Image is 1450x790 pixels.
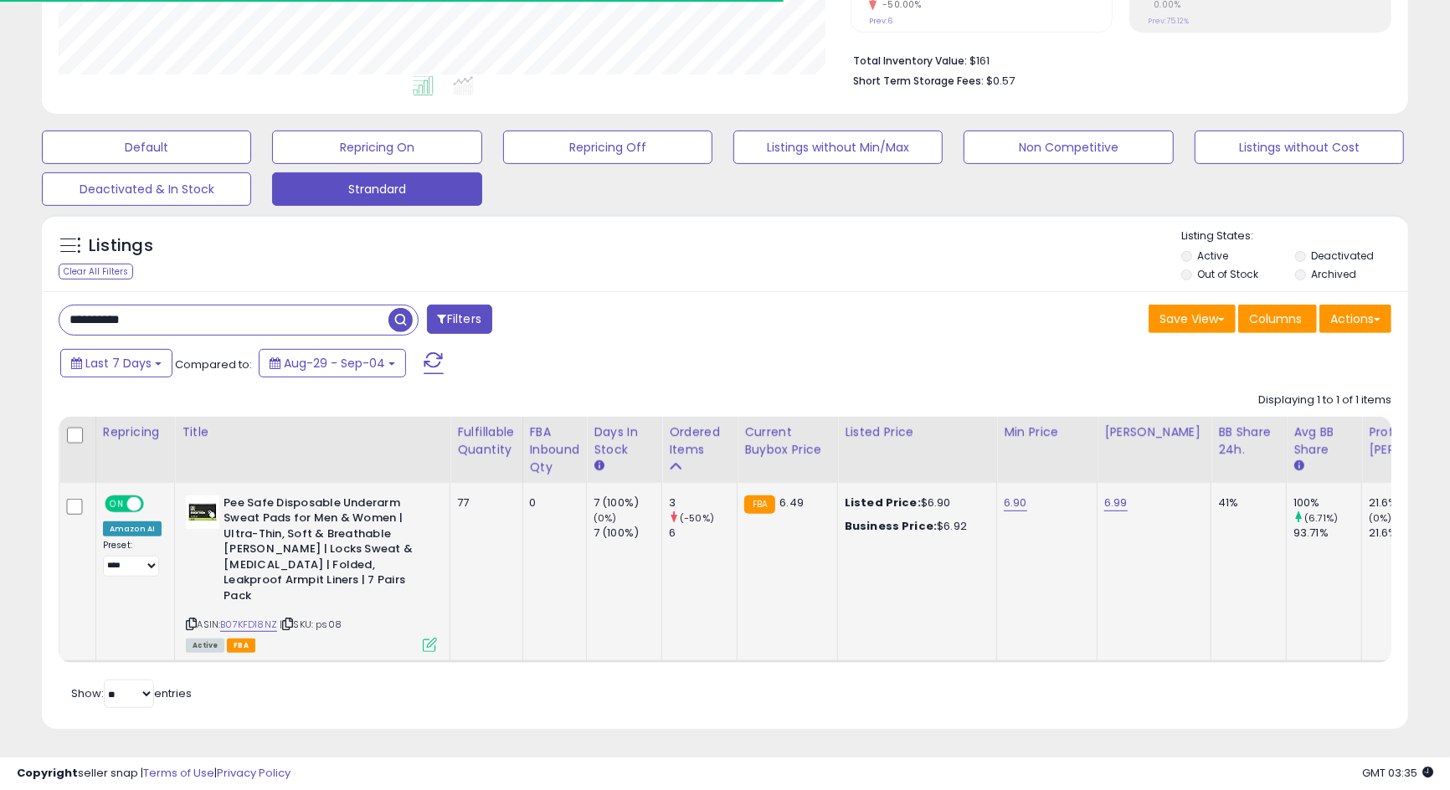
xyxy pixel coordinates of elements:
[1369,511,1392,525] small: (0%)
[1249,310,1302,327] span: Columns
[1258,392,1391,408] div: Displaying 1 to 1 of 1 items
[1293,526,1361,541] div: 93.71%
[1218,495,1273,510] div: 41%
[89,234,153,258] h5: Listings
[457,495,509,510] div: 77
[143,765,214,781] a: Terms of Use
[1311,249,1374,263] label: Deactivated
[594,423,655,459] div: Days In Stock
[103,540,162,577] div: Preset:
[272,172,481,206] button: Strandard
[1238,305,1317,333] button: Columns
[669,526,737,541] div: 6
[845,519,984,534] div: $6.92
[17,765,78,781] strong: Copyright
[259,349,406,377] button: Aug-29 - Sep-04
[530,423,580,476] div: FBA inbound Qty
[141,496,168,510] span: OFF
[869,16,892,26] small: Prev: 6
[845,495,984,510] div: $6.90
[280,618,342,631] span: | SKU: ps08
[669,495,737,510] div: 3
[1195,131,1404,164] button: Listings without Cost
[71,685,192,701] span: Show: entries
[1004,423,1090,441] div: Min Price
[733,131,943,164] button: Listings without Min/Max
[853,74,984,88] b: Short Term Storage Fees:
[186,495,437,651] div: ASIN:
[103,521,162,536] div: Amazon AI
[845,423,990,441] div: Listed Price
[220,618,277,632] a: B07KFD18NZ
[1362,765,1433,781] span: 2025-09-12 03:35 GMT
[1149,305,1236,333] button: Save View
[744,495,775,514] small: FBA
[530,495,574,510] div: 0
[60,349,172,377] button: Last 7 Days
[503,131,712,164] button: Repricing Off
[744,423,830,459] div: Current Buybox Price
[1004,495,1027,511] a: 6.90
[42,131,251,164] button: Default
[42,172,251,206] button: Deactivated & In Stock
[1293,423,1355,459] div: Avg BB Share
[272,131,481,164] button: Repricing On
[1293,459,1303,474] small: Avg BB Share.
[1311,267,1356,281] label: Archived
[845,495,921,510] b: Listed Price:
[106,496,127,510] span: ON
[217,765,291,781] a: Privacy Policy
[457,423,515,459] div: Fulfillable Quantity
[85,355,152,372] span: Last 7 Days
[594,511,617,525] small: (0%)
[175,357,252,372] span: Compared to:
[1104,495,1128,511] a: 6.99
[853,54,967,68] b: Total Inventory Value:
[964,131,1173,164] button: Non Competitive
[1197,249,1228,263] label: Active
[1293,495,1361,510] div: 100%
[853,49,1379,69] li: $161
[594,495,661,510] div: 7 (100%)
[427,305,492,334] button: Filters
[284,355,385,372] span: Aug-29 - Sep-04
[1148,16,1189,26] small: Prev: 75.12%
[669,423,730,459] div: Ordered Items
[1319,305,1391,333] button: Actions
[227,639,255,653] span: FBA
[680,511,714,525] small: (-50%)
[186,639,224,653] span: All listings currently available for purchase on Amazon
[594,459,604,474] small: Days In Stock.
[779,495,804,510] span: 6.49
[594,526,661,541] div: 7 (100%)
[182,423,443,441] div: Title
[103,423,167,441] div: Repricing
[59,264,133,280] div: Clear All Filters
[986,73,1015,89] span: $0.57
[1304,511,1338,525] small: (6.71%)
[1197,267,1258,281] label: Out of Stock
[1181,228,1408,244] p: Listing States:
[1104,423,1204,441] div: [PERSON_NAME]
[224,495,427,608] b: Pee Safe Disposable Underarm Sweat Pads for Men & Women | Ultra-Thin, Soft & Breathable [PERSON_N...
[186,495,219,529] img: 41XhMNsGcqL._SL40_.jpg
[17,766,291,782] div: seller snap | |
[845,518,937,534] b: Business Price:
[1218,423,1279,459] div: BB Share 24h.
